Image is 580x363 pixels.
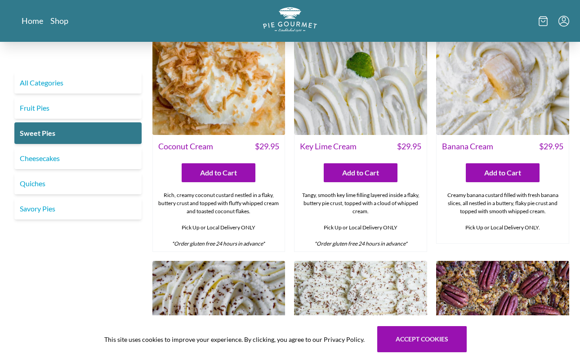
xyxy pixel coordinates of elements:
[152,2,286,135] img: Coconut Cream
[442,140,493,152] span: Banana Cream
[377,326,467,352] button: Accept cookies
[314,240,407,247] em: *Order gluten free 24 hours in advance*
[558,16,569,27] button: Menu
[300,140,357,152] span: Key Lime Cream
[14,148,142,169] a: Cheesecakes
[22,15,43,26] a: Home
[14,198,142,220] a: Savory Pies
[104,335,365,344] span: This site uses cookies to improve your experience. By clicking, you agree to our Privacy Policy.
[182,163,255,182] button: Add to Cart
[437,188,569,243] div: Creamy banana custard filled with fresh banana slices, all nestled in a buttery, flaky pie crust ...
[263,7,317,35] a: Logo
[466,163,540,182] button: Add to Cart
[50,15,68,26] a: Shop
[14,72,142,94] a: All Categories
[14,173,142,194] a: Quiches
[324,163,397,182] button: Add to Cart
[172,240,265,247] em: *Order gluten free 24 hours in advance*
[539,140,563,152] span: $ 29.95
[14,122,142,144] a: Sweet Pies
[153,188,285,251] div: Rich, creamy coconut custard nestled in a flaky, buttery crust and topped with fluffy whipped cre...
[158,140,213,152] span: Coconut Cream
[294,2,427,135] img: Key Lime Cream
[255,140,279,152] span: $ 29.95
[484,167,521,178] span: Add to Cart
[342,167,379,178] span: Add to Cart
[263,7,317,32] img: logo
[436,2,569,135] img: Banana Cream
[294,188,427,251] div: Tangy, smooth key lime filling layered inside a flaky, buttery pie crust, topped with a cloud of ...
[397,140,421,152] span: $ 29.95
[200,167,237,178] span: Add to Cart
[14,97,142,119] a: Fruit Pies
